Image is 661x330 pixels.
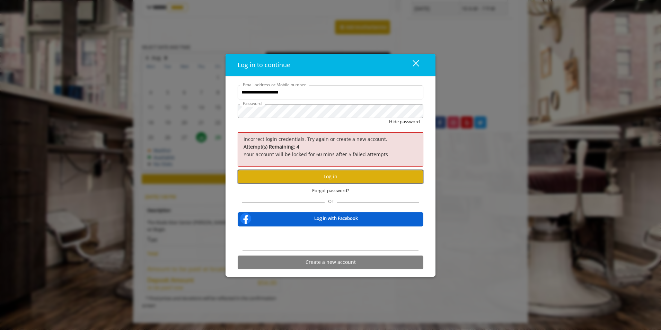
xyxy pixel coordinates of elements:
span: Log in to continue [238,61,290,69]
label: Password [239,100,265,107]
b: Log in with Facebook [314,215,358,222]
b: Attempt(s) Remaining: 4 [244,143,299,150]
input: Email address or Mobile number [238,86,423,99]
input: Password [238,104,423,118]
span: Incorrect login credentials. Try again or create a new account. [244,135,387,142]
label: Email address or Mobile number [239,81,309,88]
button: Log in [238,170,423,184]
span: Forgot password? [312,187,349,194]
span: Or [325,198,337,204]
p: Your account will be locked for 60 mins after 5 failed attempts [244,143,417,159]
button: Hide password [389,118,420,125]
button: Create a new account [238,255,423,269]
img: facebook-logo [239,211,253,225]
iframe: Sign in with Google Button [292,231,369,246]
button: close dialog [400,57,423,72]
div: close dialog [405,60,418,70]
